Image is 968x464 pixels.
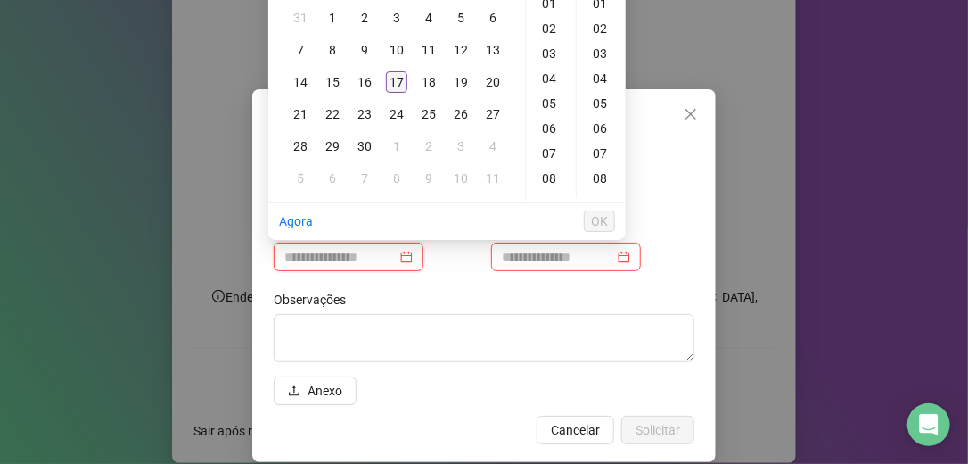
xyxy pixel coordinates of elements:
div: 7 [354,168,375,189]
span: Anexo [308,381,342,401]
td: 2025-09-01 [316,2,349,34]
div: 1 [386,136,407,157]
td: 2025-09-24 [381,98,413,130]
div: 2 [354,7,375,29]
div: 26 [450,104,472,125]
div: 03 [529,41,572,66]
td: 2025-09-25 [413,98,445,130]
td: 2025-09-08 [316,34,349,66]
div: 05 [580,91,623,116]
div: 08 [529,166,572,191]
td: 2025-09-29 [316,130,349,162]
div: 30 [354,136,375,157]
td: 2025-09-30 [349,130,381,162]
td: 2025-09-13 [477,34,509,66]
td: 2025-09-16 [349,66,381,98]
td: 2025-09-04 [413,2,445,34]
td: 2025-09-06 [477,2,509,34]
div: 8 [386,168,407,189]
td: 2025-09-09 [349,34,381,66]
div: 12 [450,39,472,61]
div: 02 [529,16,572,41]
td: 2025-10-10 [445,162,477,195]
td: 2025-10-07 [349,162,381,195]
div: 07 [580,141,623,166]
td: 2025-09-28 [284,130,316,162]
button: Cancelar [537,416,614,444]
td: 2025-09-18 [413,66,445,98]
span: upload [288,385,300,397]
div: 5 [290,168,311,189]
div: 02 [580,16,623,41]
div: 9 [418,168,439,189]
div: 04 [580,66,623,91]
div: 23 [354,104,375,125]
div: Open Intercom Messenger [907,403,950,446]
div: 2 [418,136,439,157]
div: 4 [418,7,439,29]
div: 21 [290,104,311,125]
div: 28 [290,136,311,157]
td: 2025-10-09 [413,162,445,195]
td: 2025-09-12 [445,34,477,66]
div: 16 [354,71,375,93]
div: 3 [386,7,407,29]
span: Cancelar [551,420,600,440]
div: 29 [322,136,343,157]
td: 2025-09-23 [349,98,381,130]
td: 2025-09-10 [381,34,413,66]
div: 19 [450,71,472,93]
div: 8 [322,39,343,61]
div: 09 [580,191,623,216]
div: 06 [529,116,572,141]
div: 5 [450,7,472,29]
div: 13 [482,39,504,61]
div: 3 [450,136,472,157]
div: 18 [418,71,439,93]
button: Close [677,100,705,128]
div: 04 [529,66,572,91]
div: 10 [450,168,472,189]
td: 2025-10-01 [381,130,413,162]
button: uploadAnexo [274,377,357,405]
a: Agora [279,214,313,228]
button: OK [584,211,615,232]
div: 6 [482,7,504,29]
div: 08 [580,166,623,191]
div: 03 [580,41,623,66]
div: 4 [482,136,504,157]
div: 14 [290,71,311,93]
td: 2025-09-26 [445,98,477,130]
td: 2025-10-11 [477,162,509,195]
td: 2025-09-02 [349,2,381,34]
td: 2025-09-21 [284,98,316,130]
div: 1 [322,7,343,29]
td: 2025-09-27 [477,98,509,130]
div: 11 [418,39,439,61]
div: 11 [482,168,504,189]
div: 06 [580,116,623,141]
div: 05 [529,91,572,116]
div: 7 [290,39,311,61]
td: 2025-09-14 [284,66,316,98]
div: 6 [322,168,343,189]
td: 2025-09-15 [316,66,349,98]
div: 09 [529,191,572,216]
div: 22 [322,104,343,125]
div: 17 [386,71,407,93]
td: 2025-09-05 [445,2,477,34]
div: 9 [354,39,375,61]
td: 2025-09-03 [381,2,413,34]
td: 2025-09-20 [477,66,509,98]
td: 2025-09-22 [316,98,349,130]
td: 2025-09-17 [381,66,413,98]
div: 31 [290,7,311,29]
div: 25 [418,104,439,125]
td: 2025-10-03 [445,130,477,162]
td: 2025-10-08 [381,162,413,195]
div: 15 [322,71,343,93]
div: 10 [386,39,407,61]
div: 24 [386,104,407,125]
td: 2025-09-19 [445,66,477,98]
td: 2025-10-02 [413,130,445,162]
